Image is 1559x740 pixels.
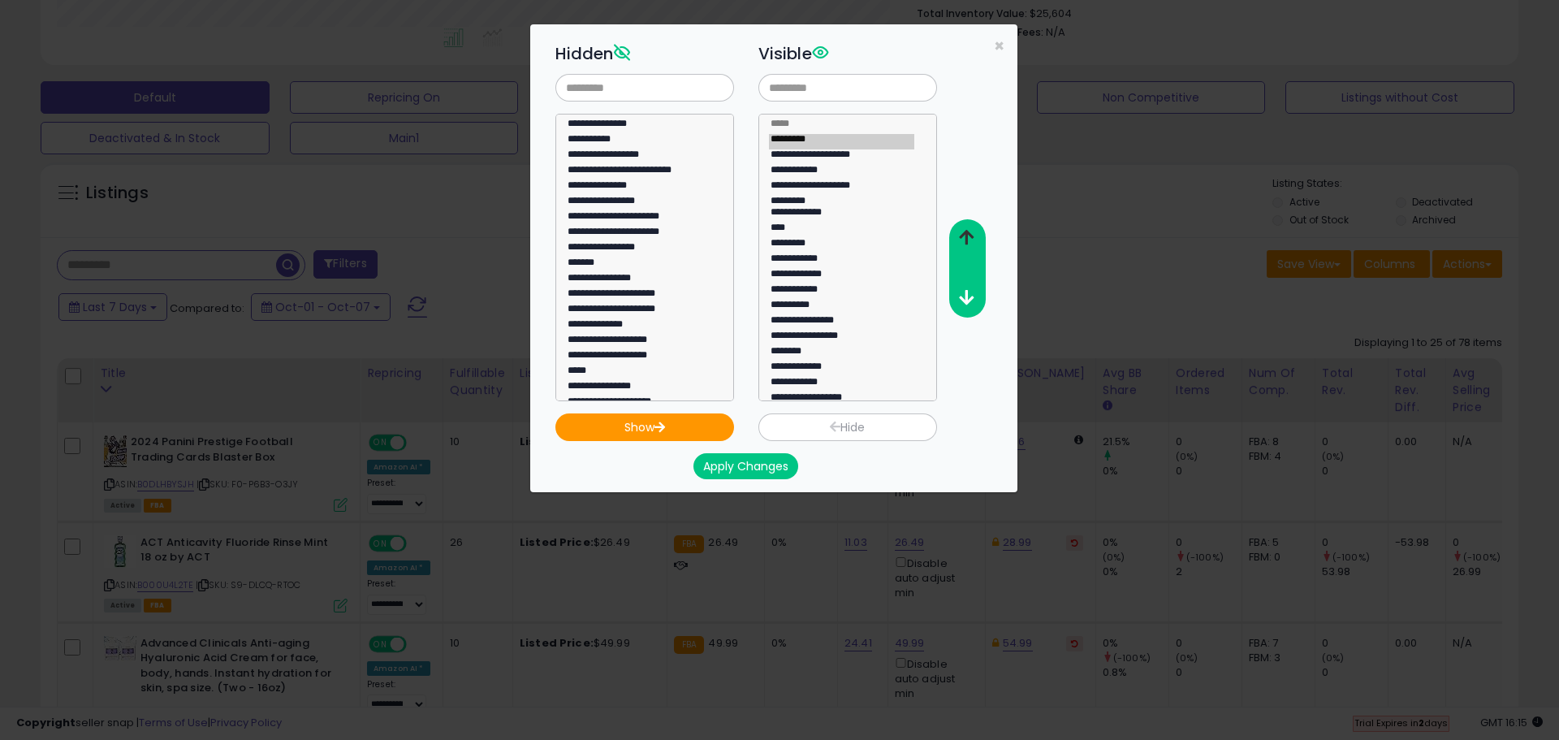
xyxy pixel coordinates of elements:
button: Hide [758,413,937,441]
span: × [994,34,1004,58]
h3: Hidden [555,41,734,66]
button: Apply Changes [693,453,798,479]
h3: Visible [758,41,937,66]
button: Show [555,413,734,441]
